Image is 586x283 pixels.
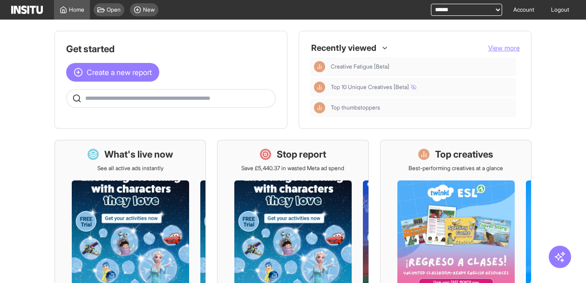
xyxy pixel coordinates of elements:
[87,67,152,78] span: Create a new report
[435,148,493,161] h1: Top creatives
[66,42,276,55] h1: Get started
[331,63,512,70] span: Creative Fatigue [Beta]
[104,148,173,161] h1: What's live now
[331,104,512,111] span: Top thumbstoppers
[241,165,344,172] p: Save £5,440.37 in wasted Meta ad spend
[11,6,43,14] img: Logo
[143,6,155,14] span: New
[488,44,520,52] span: View more
[66,63,159,82] button: Create a new report
[331,83,512,91] span: Top 10 Unique Creatives [Beta]
[331,104,380,111] span: Top thumbstoppers
[409,165,503,172] p: Best-performing creatives at a glance
[488,43,520,53] button: View more
[277,148,326,161] h1: Stop report
[107,6,121,14] span: Open
[314,82,325,93] div: Insights
[314,61,325,72] div: Insights
[97,165,164,172] p: See all active ads instantly
[331,63,389,70] span: Creative Fatigue [Beta]
[314,102,325,113] div: Insights
[69,6,84,14] span: Home
[331,83,416,91] span: Top 10 Unique Creatives [Beta]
